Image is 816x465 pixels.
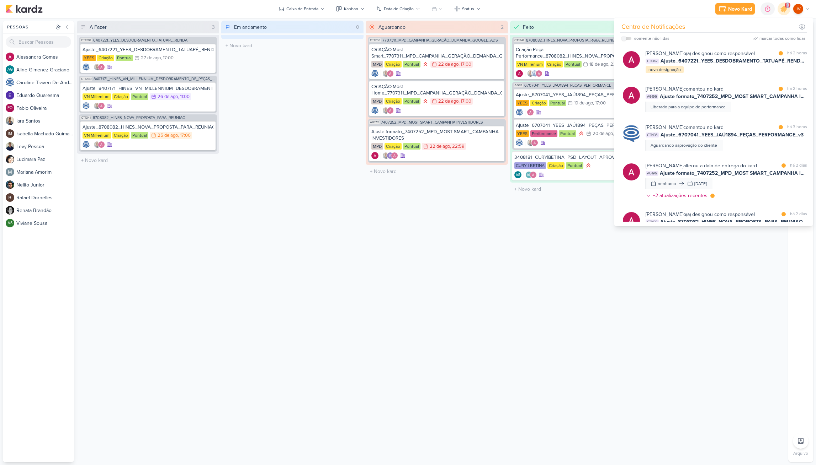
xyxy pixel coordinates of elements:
div: 27 de ago [141,56,161,60]
div: Prioridade Alta [422,61,429,68]
div: há 3 horas [787,124,807,131]
div: Colaboradores: Alessandra Gomes [525,109,534,116]
p: VS [8,221,12,225]
div: Criador(a): Aline Gimenez Graciano [514,171,521,178]
b: [PERSON_NAME] [646,211,683,217]
div: Aline Gimenez Graciano [514,171,521,178]
div: 3 [209,23,218,31]
div: Criador(a): Alessandra Gomes [516,70,523,77]
div: Colaboradores: Iara Santos, Alessandra Gomes [525,139,538,146]
input: + Novo kard [367,166,507,177]
img: Caroline Traven De Andrade [516,139,523,146]
div: Pontual [403,143,420,150]
div: Criação [385,98,402,104]
input: + Novo kard [223,40,362,51]
div: Criador(a): Caroline Traven De Andrade [516,109,523,116]
div: Pontual [403,61,420,67]
p: FO [7,106,12,110]
img: Rafael Dornelles [6,193,14,202]
div: há 2 horas [787,85,807,93]
img: Alessandra Gomes [391,152,398,159]
div: há 2 dias [790,162,807,169]
p: AG [7,68,13,72]
div: , 22:59 [450,144,465,149]
img: Alessandra Gomes [387,70,394,77]
div: Performance [530,130,557,137]
input: Buscar Pessoas [6,36,71,48]
img: Alessandra Gomes [6,53,14,61]
div: Ajuste_8708082_HINES_NOVA_PROPOSTA_PARA_REUNIAO [83,124,213,130]
img: Iara Santos [6,117,14,125]
img: Eduardo Quaresma [6,91,14,99]
img: Levy Pessoa [6,142,14,151]
b: [PERSON_NAME] [646,50,683,56]
b: [PERSON_NAME] [646,124,683,130]
span: CT1253 [369,38,381,42]
div: Ajuste_6707041_YEES_JAÚ1894_PEÇAS_PERFORMANCE_v3 [516,92,647,98]
img: Caroline Traven De Andrade [83,141,90,148]
div: Criação [112,93,129,100]
img: Caroline Traven De Andrade [531,70,538,77]
div: Centro de Notificações [621,22,685,32]
div: Pontual [564,61,582,67]
span: 8407171_HINES_VN_MILLENNIUM_DESDOBRAMENTO_DE_PEÇAS_V1 [94,77,216,81]
div: Colaboradores: Iara Santos, Alessandra Gomes [92,64,105,71]
div: Pontual [131,132,148,139]
img: Caroline Traven De Andrade [371,107,378,114]
input: + Novo kard [78,155,218,166]
div: Pontual [116,55,133,61]
div: Criação [385,143,402,150]
img: Alessandra Gomes [98,141,105,148]
div: Criação [530,100,547,106]
div: A l i n e G i m e n e z G r a c i a n o [16,66,74,74]
div: Criação [97,55,114,61]
div: I a r a S a n t o s [16,117,74,125]
b: [PERSON_NAME] [646,86,683,92]
div: L e v y P e s s o a [16,143,74,150]
div: Criação [546,61,563,67]
div: o(a) designou como responsável [646,50,755,57]
div: alterou a data de entrega do kard [646,162,757,169]
span: CT1342 [646,59,659,64]
img: Alessandra Gomes [516,70,523,77]
p: IM [8,132,12,136]
img: Iara Santos [94,64,101,71]
div: 25 de ago [158,133,178,138]
div: Colaboradores: Iara Santos, Alessandra Gomes [92,141,105,148]
span: 7407252_MPD_MOST SMART_CAMPANHA INVESTIDORES [381,120,483,124]
div: Colaboradores: Iara Santos, Alessandra Gomes [92,102,105,109]
div: Criador(a): Alessandra Gomes [371,152,378,159]
div: 22 de ago [430,144,450,149]
div: 2 [498,23,507,31]
div: R a f a e l D o r n e l l e s [16,194,74,201]
img: Alessandra Gomes [98,102,105,109]
img: Iara Santos [94,102,101,109]
img: Iara Santos [382,70,390,77]
div: Joney Viana [793,4,803,14]
div: M a r i a n a A m o r i m [16,168,74,176]
img: Iara Santos [382,152,390,159]
div: Criação [385,61,402,67]
img: Iara Santos [382,107,390,114]
div: 20 de ago [593,131,613,136]
div: Colaboradores: Iara Santos, Alessandra Gomes [381,70,394,77]
div: Criador(a): Caroline Traven De Andrade [516,139,523,146]
div: CRIAÇÃO Most Home_7707311_MPD_CAMPANHA_GERAÇÃO_DEMANDA_GOOGLE_ADS [371,83,502,96]
div: Pontual [403,98,420,104]
div: A l e s s a n d r a G o m e s [16,53,74,61]
div: comentou no kard [646,85,724,93]
div: E d u a r d o Q u a r e s m a [16,92,74,99]
div: Novo Kard [728,5,752,13]
div: Pontual [566,162,583,169]
span: Ajuste formato_7407252_MPD_MOST SMART_CAMPANHA INVESTIDORES [660,93,807,100]
p: JV [796,6,801,12]
img: Nelito Junior [6,180,14,189]
div: Colaboradores: Aline Gimenez Graciano, Alessandra Gomes [524,171,537,178]
div: Criador(a): Caroline Traven De Andrade [83,141,90,148]
img: Eduardo Quaresma [387,152,394,159]
div: há 2 horas [787,50,807,57]
div: 0 [353,23,362,31]
div: VN Millenium [83,132,111,139]
span: CT1435 [646,133,659,137]
img: Caroline Traven De Andrade [83,102,90,109]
